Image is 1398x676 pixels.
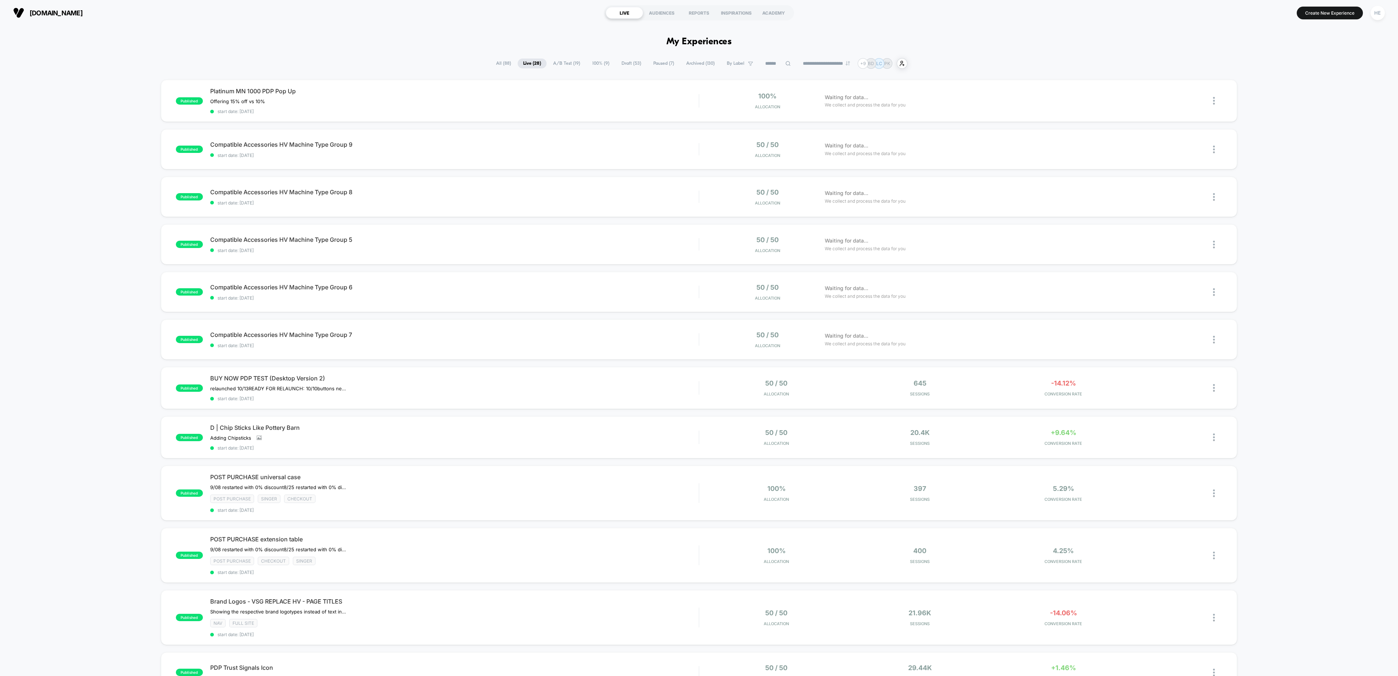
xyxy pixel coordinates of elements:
span: published [176,614,203,621]
span: Waiting for data... [825,189,868,197]
img: close [1213,241,1215,248]
h1: My Experiences [666,37,732,47]
div: HE [1371,6,1385,20]
div: LIVE [606,7,643,19]
span: 5.29% [1053,485,1074,492]
span: We collect and process the data for you [825,245,906,252]
span: CONVERSION RATE [994,621,1133,626]
div: AUDIENCES [643,7,680,19]
div: INSPIRATIONS [718,7,755,19]
span: We collect and process the data for you [825,340,906,347]
span: Compatible Accessories HV Machine Type Group 6 [210,283,699,291]
span: Allocation [755,343,780,348]
span: published [176,384,203,392]
span: Draft ( 53 ) [616,59,647,68]
span: +9.64% [1051,429,1076,436]
button: HE [1368,5,1387,20]
span: start date: [DATE] [210,570,699,575]
span: Full site [229,619,257,627]
span: published [176,193,203,200]
img: close [1213,614,1215,621]
span: published [176,489,203,497]
span: Sessions [850,441,990,446]
span: Singer [258,495,280,503]
p: PK [884,61,890,66]
span: 9/08 restarted with 0% discount8/25 restarted with 0% discount due to Laborday promo10% off 6% CR... [210,484,346,490]
span: 100% ( 9 ) [587,59,615,68]
span: 9/08 restarted with 0% discount﻿8/25 restarted with 0% discount due to Laborday promo [210,547,346,552]
span: Allocation [755,200,780,206]
span: Allocation [764,559,789,564]
span: POST PURCHASE extension table [210,536,699,543]
span: Post Purchase [210,557,254,565]
span: 645 [914,379,926,387]
span: 50 / 50 [756,236,779,244]
img: close [1213,552,1215,559]
span: Sessions [850,391,990,397]
span: NAV [210,619,226,627]
img: Visually logo [13,7,24,18]
span: published [176,288,203,296]
span: Compatible Accessories HV Machine Type Group 7 [210,331,699,338]
span: Singer [293,557,316,565]
span: Allocation [764,621,789,626]
span: 100% [758,92,777,100]
span: By Label [727,61,744,66]
span: Allocation [764,441,789,446]
img: close [1213,146,1215,153]
span: CONVERSION RATE [994,559,1133,564]
span: CONVERSION RATE [994,497,1133,502]
span: Allocation [755,104,780,109]
p: BD [868,61,874,66]
span: Showing the respective brand logotypes instead of text in tabs [210,609,346,615]
span: We collect and process the data for you [825,198,906,204]
span: checkout [284,495,316,503]
span: -14.12% [1051,379,1076,387]
span: Sessions [850,621,990,626]
span: start date: [DATE] [210,109,699,114]
span: [DOMAIN_NAME] [30,9,83,17]
span: Waiting for data... [825,93,868,101]
span: Allocation [755,248,780,253]
span: Waiting for data... [825,284,868,292]
button: [DOMAIN_NAME] [11,7,85,19]
span: CONVERSION RATE [994,391,1133,397]
span: D | Chip Sticks Like Pottery Barn [210,424,699,431]
span: We collect and process the data for you [825,150,906,157]
span: Allocation [764,497,789,502]
span: We collect and process the data for you [825,101,906,108]
span: Paused ( 7 ) [648,59,680,68]
span: 50 / 50 [756,141,779,149]
div: REPORTS [680,7,718,19]
span: start date: [DATE] [210,248,699,253]
span: published [176,552,203,559]
span: Compatible Accessories HV Machine Type Group 8 [210,188,699,196]
span: Sessions [850,497,990,502]
span: Live ( 28 ) [518,59,547,68]
span: start date: [DATE] [210,343,699,348]
span: Waiting for data... [825,332,868,340]
span: +1.46% [1051,664,1076,672]
span: published [176,241,203,248]
span: start date: [DATE] [210,445,699,451]
span: Allocation [764,391,789,397]
button: Create New Experience [1297,7,1363,19]
span: start date: [DATE] [210,632,699,637]
span: Waiting for data... [825,142,868,150]
span: All ( 88 ) [491,59,517,68]
span: Brand Logos - VSG REPLACE HV - PAGE TITLES [210,598,699,605]
span: We collect and process the data for you [825,293,906,300]
span: 50 / 50 [765,609,787,617]
span: start date: [DATE] [210,295,699,301]
img: close [1213,489,1215,497]
img: close [1213,384,1215,392]
span: 20.4k [910,429,930,436]
span: Offering 15% off vs 10% [210,98,265,104]
span: A/B Test ( 19 ) [548,59,586,68]
span: start date: [DATE] [210,396,699,401]
span: Sessions [850,559,990,564]
span: POST PURCHASE universal case [210,473,699,481]
span: start date: [DATE] [210,200,699,206]
span: Compatible Accessories HV Machine Type Group 5 [210,236,699,243]
img: close [1213,433,1215,441]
